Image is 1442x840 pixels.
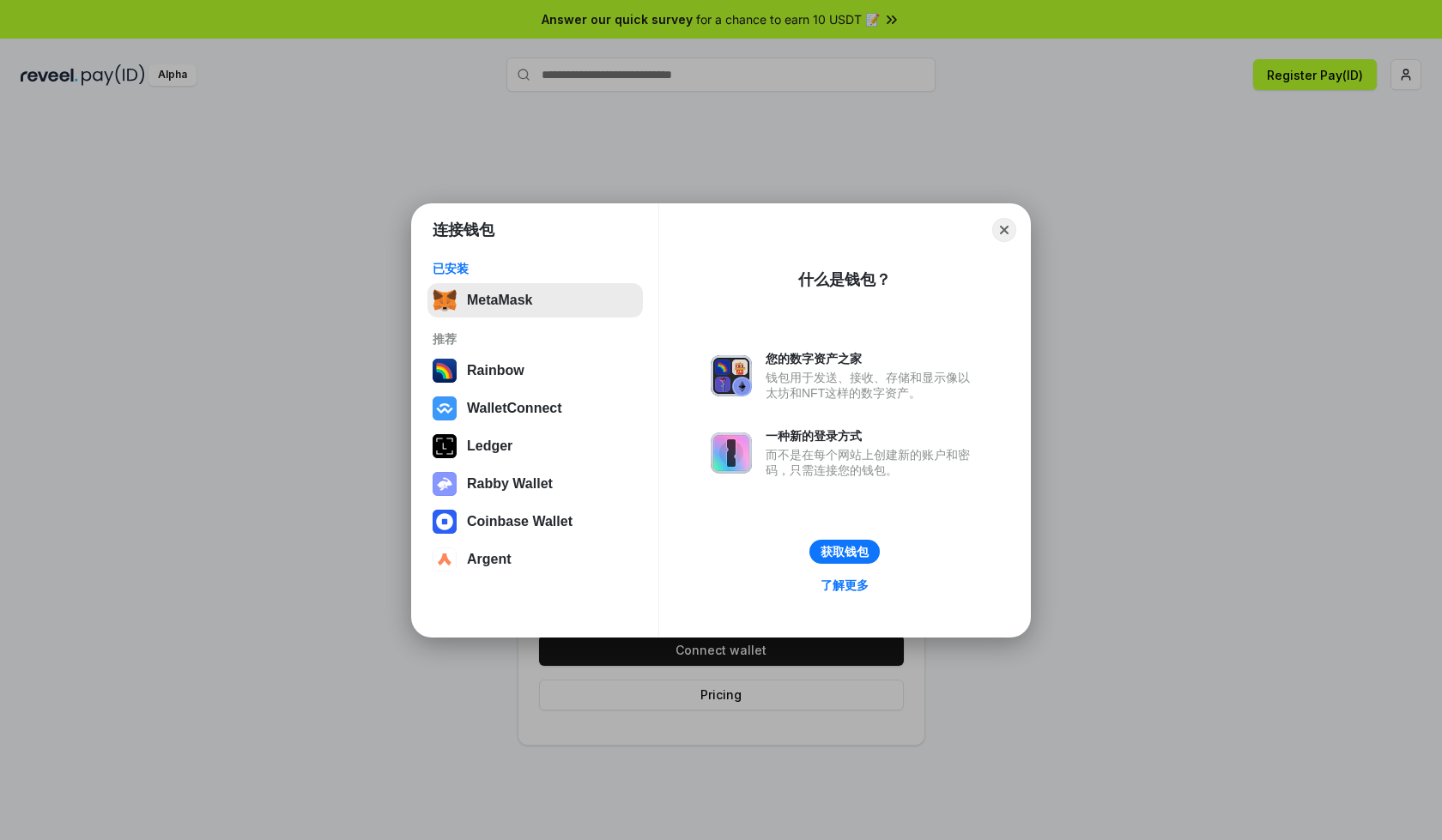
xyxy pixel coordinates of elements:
[766,351,978,366] div: 您的数字资产之家
[467,401,562,416] div: WalletConnect
[711,432,752,474] img: svg+xml,%3Csvg%20xmlns%3D%22http%3A%2F%2Fwww.w3.org%2F2000%2Fsvg%22%20fill%3D%22none%22%20viewBox...
[821,577,869,593] div: 了解更多
[433,396,457,420] img: svg+xml,%3Csvg%20width%3D%2228%22%20height%3D%2228%22%20viewBox%3D%220%200%2028%2028%22%20fill%3D...
[798,269,891,290] div: 什么是钱包？
[821,544,869,559] div: 获取钱包
[711,355,752,396] img: svg+xml,%3Csvg%20xmlns%3D%22http%3A%2F%2Fwww.w3.org%2F2000%2Fsvg%22%20fill%3D%22none%22%20viewBox...
[766,428,978,444] div: 一种新的登录方式
[467,514,573,529] div: Coinbase Wallet
[427,354,643,388] button: Rainbow
[427,505,643,539] button: Coinbase Wallet
[433,510,457,534] img: svg+xml,%3Csvg%20width%3D%2228%22%20height%3D%2228%22%20viewBox%3D%220%200%2028%2028%22%20fill%3D...
[766,370,978,401] div: 钱包用于发送、接收、存储和显示像以太坊和NFT这样的数字资产。
[427,542,643,577] button: Argent
[427,467,643,501] button: Rabby Wallet
[433,261,638,276] div: 已安装
[810,574,879,596] a: 了解更多
[427,429,643,463] button: Ledger
[433,288,457,312] img: svg+xml,%3Csvg%20fill%3D%22none%22%20height%3D%2233%22%20viewBox%3D%220%200%2035%2033%22%20width%...
[809,540,880,564] button: 获取钱包
[467,363,524,378] div: Rainbow
[467,476,553,492] div: Rabby Wallet
[433,331,638,347] div: 推荐
[467,552,512,567] div: Argent
[433,359,457,383] img: svg+xml,%3Csvg%20width%3D%22120%22%20height%3D%22120%22%20viewBox%3D%220%200%20120%20120%22%20fil...
[433,547,457,571] img: svg+xml,%3Csvg%20width%3D%2228%22%20height%3D%2228%22%20viewBox%3D%220%200%2028%2028%22%20fill%3D...
[433,472,457,496] img: svg+xml,%3Csvg%20xmlns%3D%22http%3A%2F%2Fwww.w3.org%2F2000%2Fsvg%22%20fill%3D%22none%22%20viewBox...
[427,391,643,426] button: WalletConnect
[433,220,494,240] h1: 连接钱包
[433,434,457,458] img: svg+xml,%3Csvg%20xmlns%3D%22http%3A%2F%2Fwww.w3.org%2F2000%2Fsvg%22%20width%3D%2228%22%20height%3...
[467,293,532,308] div: MetaMask
[467,438,512,454] div: Ledger
[766,447,978,478] div: 而不是在每个网站上创建新的账户和密码，只需连接您的钱包。
[992,218,1016,242] button: Close
[427,283,643,317] button: MetaMask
